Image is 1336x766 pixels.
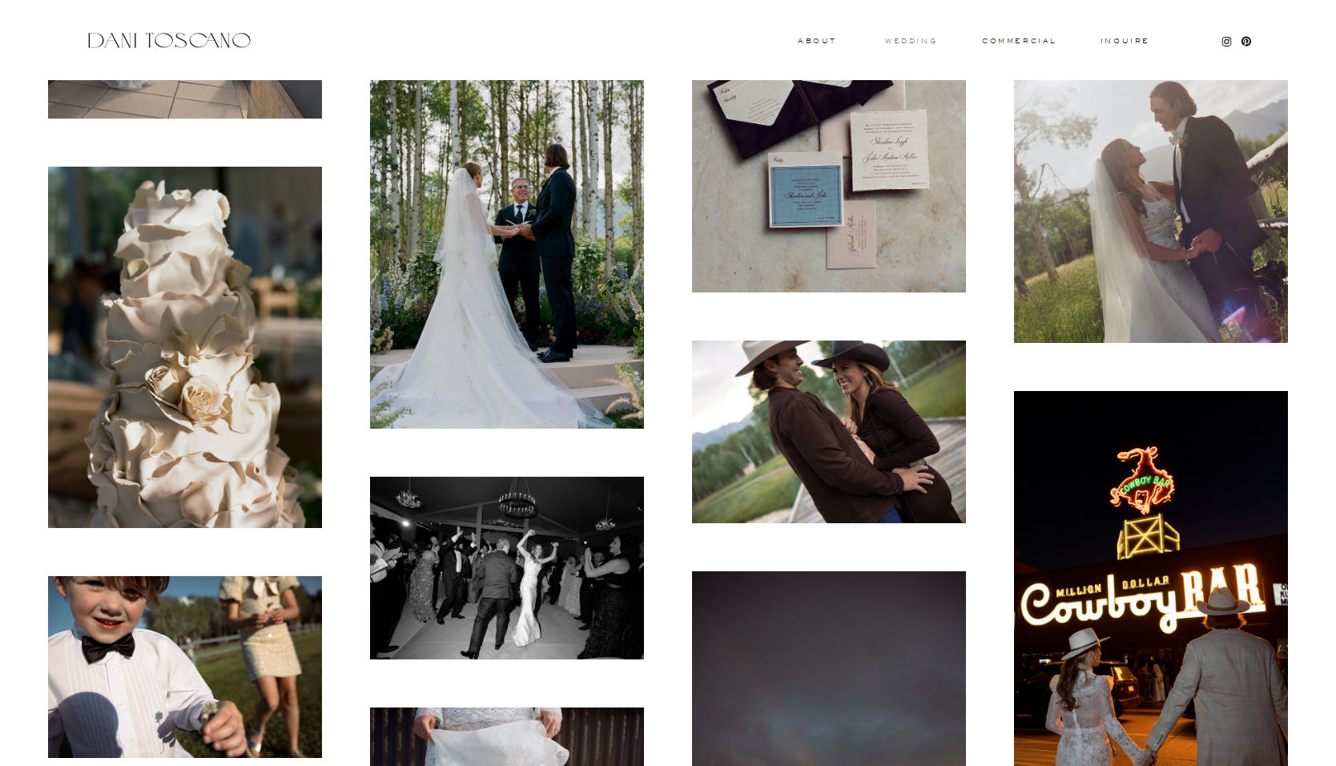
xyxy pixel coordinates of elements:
[798,38,833,43] a: About
[982,38,1056,44] a: commercial
[1100,38,1151,46] a: Inquire
[885,38,937,43] a: wedding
